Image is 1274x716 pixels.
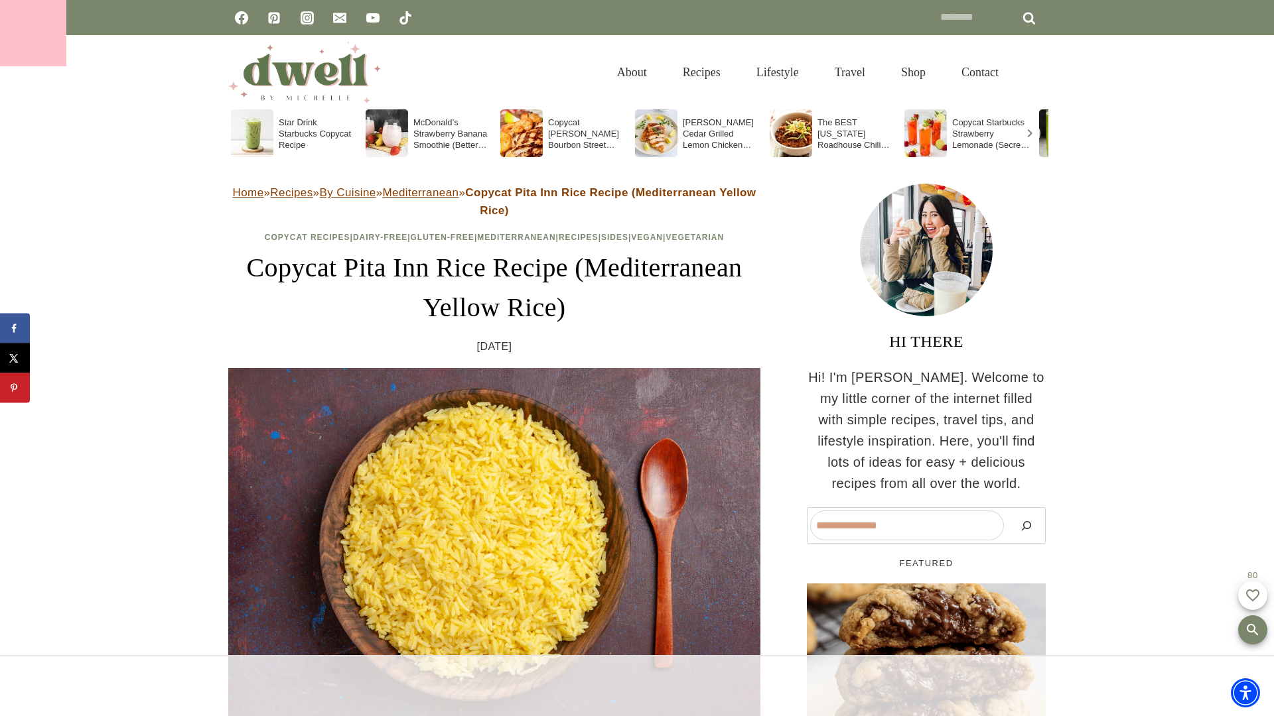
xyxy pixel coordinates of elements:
a: Vegan [631,233,663,242]
h3: HI THERE [807,329,1046,353]
a: Instagram [294,5,320,31]
a: Pinterest [261,5,287,31]
a: Dairy-Free [353,233,407,242]
a: Email [326,5,353,31]
a: Mediterranean [383,186,459,199]
nav: Primary Navigation [599,51,1017,94]
a: Vegetarian [666,233,724,242]
a: Recipes [270,186,313,199]
a: About [599,51,665,94]
span: | | | | | | | [265,233,724,242]
a: Mediterranean [477,233,555,242]
img: DWELL by michelle [228,42,381,103]
a: YouTube [360,5,386,31]
a: Home [233,186,264,199]
a: Recipes [559,233,599,242]
a: Copycat Recipes [265,233,350,242]
a: Contact [944,51,1017,94]
h5: FEATURED [807,557,1046,570]
a: Shop [883,51,944,94]
a: Lifestyle [739,51,817,94]
time: [DATE] [477,338,512,355]
a: Gluten-Free [411,233,474,242]
a: By Cuisine [319,186,376,199]
a: TikTok [392,5,419,31]
a: Travel [817,51,883,94]
h1: Copycat Pita Inn Rice Recipe (Mediterranean Yellow Rice) [228,248,760,328]
p: Hi! I'm [PERSON_NAME]. Welcome to my little corner of the internet filled with simple recipes, tr... [807,367,1046,494]
a: Facebook [228,5,255,31]
div: Accessibility Menu [1231,678,1260,707]
a: Sides [601,233,628,242]
strong: Copycat Pita Inn Rice Recipe (Mediterranean Yellow Rice) [465,186,756,217]
a: Recipes [665,51,739,94]
span: » » » » [233,186,756,217]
